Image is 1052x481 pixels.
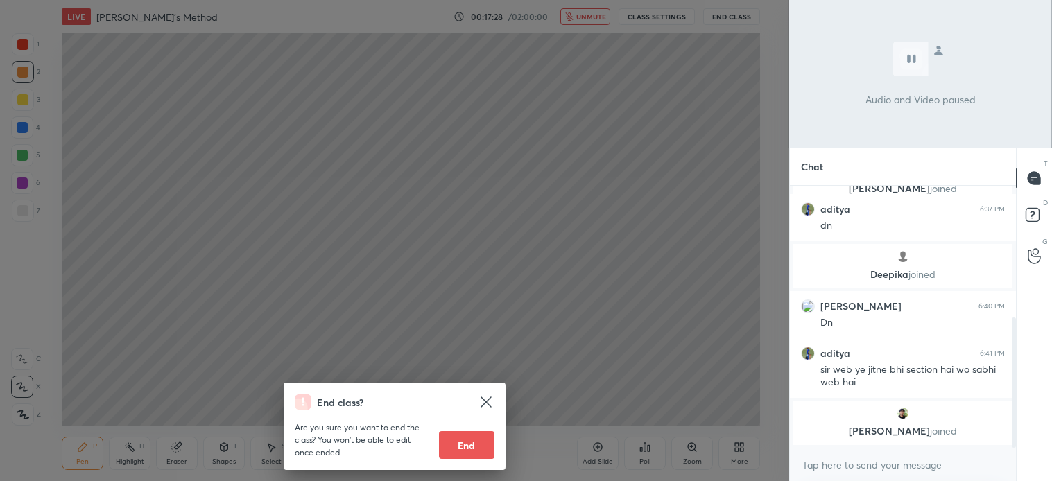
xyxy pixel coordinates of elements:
[896,250,910,263] img: default.png
[865,92,976,107] p: Audio and Video paused
[801,202,815,216] img: 77938866b74a4fc7a29ae924b070989f.jpg
[930,182,957,195] span: joined
[802,426,1004,437] p: [PERSON_NAME]
[790,186,1016,448] div: grid
[980,349,1005,358] div: 6:41 PM
[1044,159,1048,169] p: T
[790,148,834,185] p: Chat
[802,269,1004,280] p: Deepika
[896,406,910,420] img: 3
[908,268,935,281] span: joined
[801,347,815,360] img: 77938866b74a4fc7a29ae924b070989f.jpg
[820,219,1005,233] div: dn
[295,421,428,459] p: Are you sure you want to end the class? You won’t be able to edit once ended.
[820,363,1005,390] div: sir web ye jitne bhi section hai wo sabhi web hai
[930,424,957,437] span: joined
[820,203,850,216] h6: aditya
[1043,198,1048,208] p: D
[317,395,363,410] h4: End class?
[980,205,1005,213] div: 6:37 PM
[820,316,1005,330] div: Dn
[820,347,850,360] h6: aditya
[1042,236,1048,247] p: G
[978,302,1005,311] div: 6:40 PM
[801,299,815,313] img: 3
[820,300,902,313] h6: [PERSON_NAME]
[439,431,494,459] button: End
